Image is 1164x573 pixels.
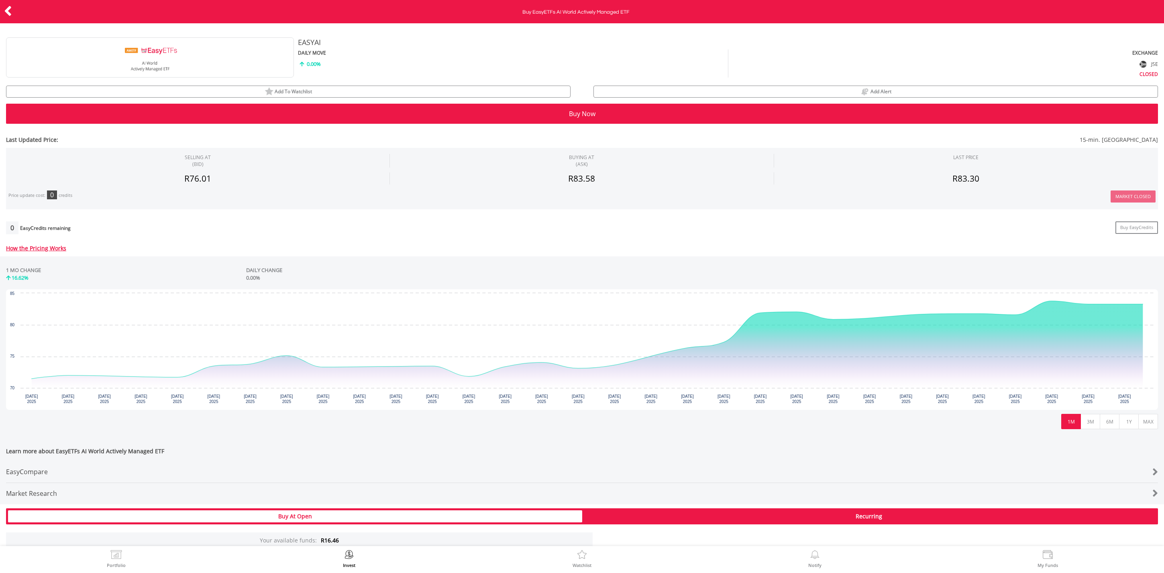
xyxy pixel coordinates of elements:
[827,394,840,404] text: [DATE] 2025
[1082,394,1095,404] text: [DATE] 2025
[185,154,211,168] div: SELLING AT
[1115,221,1158,234] a: Buy EasyCredits
[728,70,1158,78] div: CLOSED
[185,161,211,168] span: (BID)
[573,563,591,567] label: Watchlist
[1118,394,1131,404] text: [DATE] 2025
[10,291,15,296] text: 85
[1061,414,1081,429] button: 1M
[1046,394,1058,404] text: [DATE] 2025
[808,563,822,567] label: Notify
[6,483,1158,504] a: Market Research
[6,461,1062,483] div: EasyCompare
[1140,61,1147,68] img: flag
[808,550,822,567] a: Notify
[644,394,657,404] text: [DATE] 2025
[343,550,355,561] img: Invest Now
[25,394,38,404] text: [DATE] 2025
[582,510,1156,522] div: Recurring
[572,394,585,404] text: [DATE] 2025
[681,394,694,404] text: [DATE] 2025
[6,447,1158,461] span: Learn more about EasyETFs AI World Actively Managed ETF
[98,394,111,404] text: [DATE] 2025
[1038,550,1058,567] a: My Funds
[809,550,821,561] img: View Notifications
[1111,190,1156,203] button: Market Closed
[6,221,18,234] div: 0
[1100,414,1119,429] button: 6M
[608,394,621,404] text: [DATE] 2025
[10,386,15,390] text: 70
[486,136,1158,144] span: 15-min. [GEOGRAPHIC_DATA]
[6,244,66,252] a: How the Pricing Works
[535,394,548,404] text: [DATE] 2025
[860,87,869,96] img: price alerts bell
[246,274,260,281] span: 0.00%
[870,88,891,95] span: Add Alert
[20,225,71,232] div: EasyCredits remaining
[8,192,45,199] div: Price update cost:
[184,173,211,184] span: R76.01
[754,394,767,404] text: [DATE] 2025
[499,394,512,404] text: [DATE] 2025
[6,86,571,98] button: watchlist Add To Watchlist
[389,394,402,404] text: [DATE] 2025
[47,190,57,199] div: 0
[1038,563,1058,567] label: My Funds
[952,173,979,184] span: R83.30
[1151,61,1158,68] span: JSE
[1042,550,1054,561] img: View Funds
[6,483,1062,504] div: Market Research
[6,289,1158,410] div: Chart. Highcharts interactive chart.
[110,550,122,561] img: View Portfolio
[343,563,355,567] label: Invest
[1080,414,1100,429] button: 3M
[107,550,126,567] a: Portfolio
[568,173,595,184] span: R83.58
[275,88,312,95] span: Add To Watchlist
[265,87,273,96] img: watchlist
[246,266,534,274] div: DAILY CHANGE
[307,60,321,68] span: 0.00%
[298,49,728,56] div: DAILY MOVE
[12,274,29,281] span: 16.62%
[8,510,582,522] div: Buy At Open
[135,394,147,404] text: [DATE] 2025
[728,49,1158,56] div: EXCHANGE
[244,394,257,404] text: [DATE] 2025
[718,394,730,404] text: [DATE] 2025
[171,394,184,404] text: [DATE] 2025
[59,192,72,199] div: credits
[6,461,1158,483] a: EasyCompare
[953,154,978,161] div: LAST PRICE
[10,323,15,327] text: 80
[6,104,1158,124] button: Buy Now
[426,394,439,404] text: [DATE] 2025
[936,394,949,404] text: [DATE] 2025
[573,550,591,567] a: Watchlist
[298,37,943,48] div: EASYAI
[208,394,220,404] text: [DATE] 2025
[863,394,876,404] text: [DATE] 2025
[62,394,75,404] text: [DATE] 2025
[790,394,803,404] text: [DATE] 2025
[900,394,913,404] text: [DATE] 2025
[972,394,985,404] text: [DATE] 2025
[6,266,41,274] div: 1 MO CHANGE
[569,154,594,168] span: BUYING AT
[321,536,339,544] span: R16.46
[280,394,293,404] text: [DATE] 2025
[593,86,1158,98] button: price alerts bell Add Alert
[1138,414,1158,429] button: MAX
[353,394,366,404] text: [DATE] 2025
[317,394,330,404] text: [DATE] 2025
[107,563,126,567] label: Portfolio
[6,532,593,550] div: Your available funds:
[120,37,180,78] img: EQU.ZA.EASYAI.png
[1119,414,1139,429] button: 1Y
[6,289,1158,410] svg: Interactive chart
[569,161,594,168] span: (ASK)
[10,354,15,358] text: 75
[463,394,475,404] text: [DATE] 2025
[6,136,486,144] span: Last Updated Price:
